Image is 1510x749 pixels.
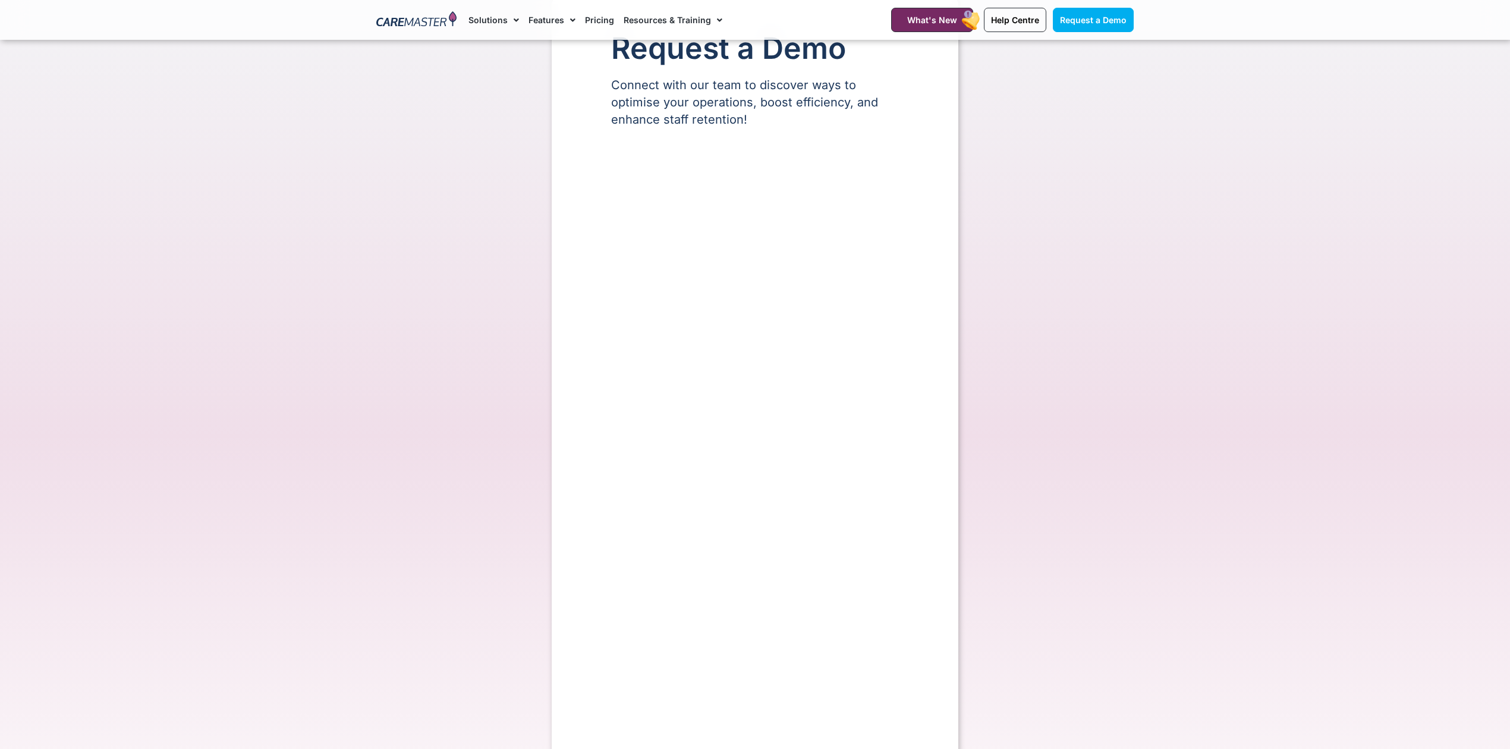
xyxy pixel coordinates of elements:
[907,15,957,25] span: What's New
[611,77,899,128] p: Connect with our team to discover ways to optimise your operations, boost efficiency, and enhance...
[1060,15,1127,25] span: Request a Demo
[1053,8,1134,32] a: Request a Demo
[611,32,899,65] h1: Request a Demo
[376,11,457,29] img: CareMaster Logo
[991,15,1039,25] span: Help Centre
[984,8,1046,32] a: Help Centre
[891,8,973,32] a: What's New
